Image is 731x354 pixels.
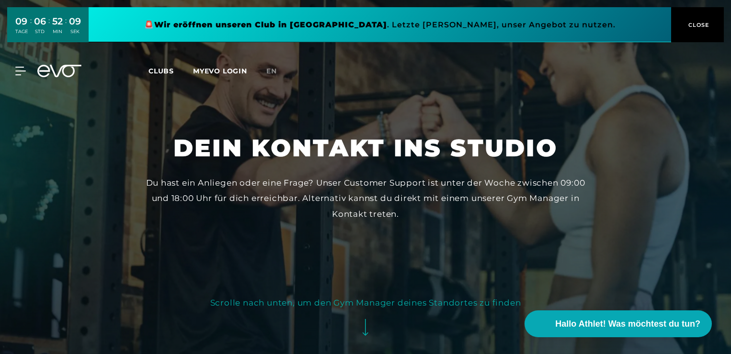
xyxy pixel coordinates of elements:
[266,67,277,75] span: en
[210,295,521,344] button: Scrolle nach unten, um den Gym Manager deines Standortes zu finden
[686,21,709,29] span: CLOSE
[525,310,712,337] button: Hallo Athlet! Was möchtest du tun?
[30,15,32,41] div: :
[48,15,50,41] div: :
[15,28,28,35] div: TAGE
[69,28,81,35] div: SEK
[555,318,700,330] span: Hallo Athlet! Was möchtest du tun?
[148,66,193,75] a: Clubs
[52,28,63,35] div: MIN
[65,15,67,41] div: :
[266,66,288,77] a: en
[193,67,247,75] a: MYEVO LOGIN
[34,14,46,28] div: 06
[69,14,81,28] div: 09
[671,7,724,42] button: CLOSE
[173,132,558,164] h1: Dein Kontakt ins Studio
[34,28,46,35] div: STD
[148,67,174,75] span: Clubs
[141,175,590,222] div: Du hast ein Anliegen oder eine Frage? Unser Customer Support ist unter der Woche zwischen 09:00 u...
[15,14,28,28] div: 09
[52,14,63,28] div: 52
[210,295,521,310] div: Scrolle nach unten, um den Gym Manager deines Standortes zu finden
